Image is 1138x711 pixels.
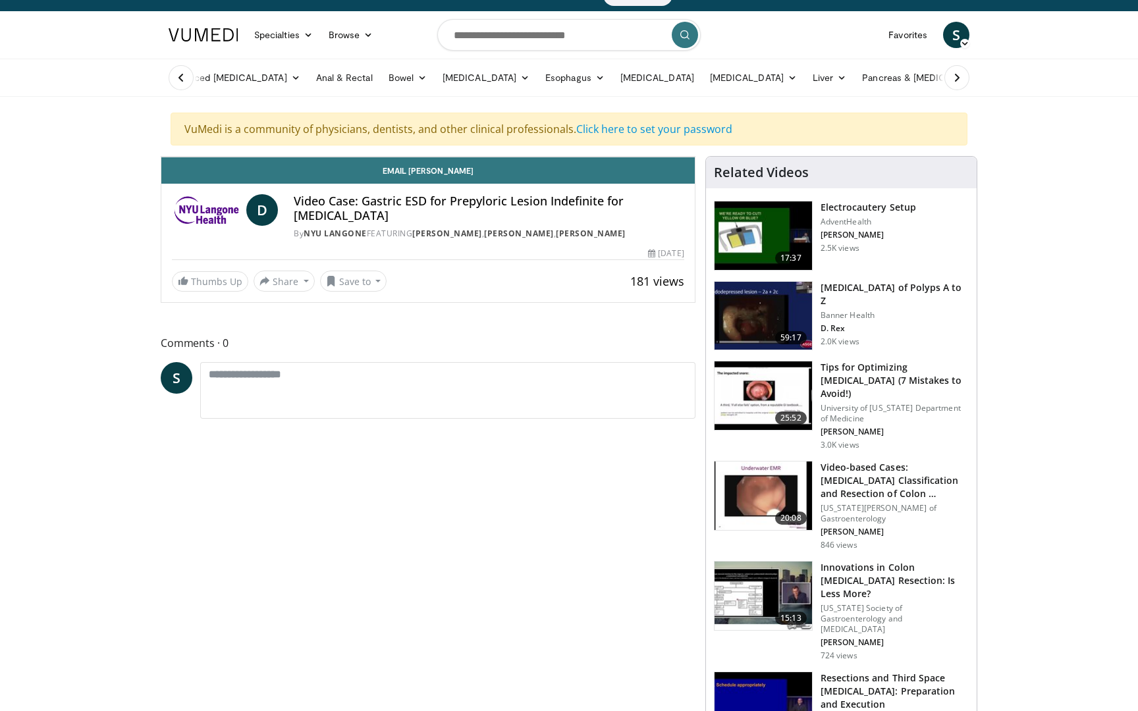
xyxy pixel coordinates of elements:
span: 59:17 [775,331,807,344]
img: 00375eaf-9f63-4424-90ac-8fdd2abfb4f2.150x105_q85_crop-smart_upscale.jpg [715,562,812,630]
span: Comments 0 [161,334,695,352]
img: VuMedi Logo [169,28,238,41]
p: [PERSON_NAME] [821,527,969,537]
a: [PERSON_NAME] [484,228,554,239]
a: Email [PERSON_NAME] [161,157,695,184]
a: [MEDICAL_DATA] [702,65,805,91]
a: [MEDICAL_DATA] [435,65,537,91]
a: 59:17 [MEDICAL_DATA] of Polyps A to Z Banner Health D. Rex 2.0K views [714,281,969,351]
img: 4f53482c-9876-43a2-94d4-37d397755828.150x105_q85_crop-smart_upscale.jpg [715,461,812,530]
p: [PERSON_NAME] [821,230,916,240]
h3: Electrocautery Setup [821,201,916,214]
span: 17:37 [775,251,807,265]
a: 20:08 Video-based Cases: [MEDICAL_DATA] Classification and Resection of Colon … [US_STATE][PERSON... [714,461,969,550]
p: D. Rex [821,323,969,334]
a: Favorites [881,22,935,48]
div: By FEATURING , , [294,228,684,240]
a: 25:52 Tips for Optimizing [MEDICAL_DATA] (7 Mistakes to Avoid!) University of [US_STATE] Departme... [714,361,969,450]
button: Save to [320,271,387,292]
h3: Resections and Third Space [MEDICAL_DATA]: Preparation and Execution [821,671,969,711]
a: D [246,194,278,226]
img: fad971be-1e1b-4bee-8d31-3c0c22ccf592.150x105_q85_crop-smart_upscale.jpg [715,201,812,270]
p: [PERSON_NAME] [821,427,969,437]
a: S [161,362,192,394]
a: Liver [805,65,854,91]
h3: Video-based Cases: [MEDICAL_DATA] Classification and Resection of Colon … [821,461,969,500]
p: [US_STATE] Society of Gastroenterology and [MEDICAL_DATA] [821,603,969,635]
input: Search topics, interventions [437,19,701,51]
a: NYU Langone [304,228,367,239]
a: Bowel [381,65,435,91]
img: NYU Langone [172,194,241,226]
h3: [MEDICAL_DATA] of Polyps A to Z [821,281,969,307]
a: 15:13 Innovations in Colon [MEDICAL_DATA] Resection: Is Less More? [US_STATE] Society of Gastroen... [714,561,969,661]
p: 3.0K views [821,440,859,450]
a: [PERSON_NAME] [556,228,626,239]
a: [MEDICAL_DATA] [612,65,702,91]
a: [PERSON_NAME] [412,228,482,239]
p: 724 views [821,650,857,661]
span: 20:08 [775,512,807,525]
p: University of [US_STATE] Department of Medicine [821,403,969,424]
p: AdventHealth [821,217,916,227]
span: 15:13 [775,612,807,625]
span: 181 views [630,273,684,289]
div: [DATE] [648,248,684,259]
a: Thumbs Up [172,271,248,292]
a: Pancreas & [MEDICAL_DATA] [854,65,1008,91]
p: [PERSON_NAME] [821,637,969,648]
div: VuMedi is a community of physicians, dentists, and other clinical professionals. [171,113,967,145]
p: 2.0K views [821,336,859,347]
h3: Innovations in Colon [MEDICAL_DATA] Resection: Is Less More? [821,561,969,600]
a: Anal & Rectal [308,65,381,91]
a: Browse [321,22,381,48]
a: Click here to set your password [576,122,732,136]
button: Share [254,271,315,292]
a: Advanced [MEDICAL_DATA] [161,65,308,91]
h4: Related Videos [714,165,809,180]
a: 17:37 Electrocautery Setup AdventHealth [PERSON_NAME] 2.5K views [714,201,969,271]
p: Banner Health [821,310,969,321]
h4: Video Case: Gastric ESD for Prepyloric Lesion Indefinite for [MEDICAL_DATA] [294,194,684,223]
a: S [943,22,969,48]
a: Specialties [246,22,321,48]
span: 25:52 [775,411,807,425]
a: Esophagus [537,65,612,91]
p: [US_STATE][PERSON_NAME] of Gastroenterology [821,503,969,524]
p: 846 views [821,540,857,550]
p: 2.5K views [821,243,859,253]
img: 850778bb-8ad9-4cb4-ad3c-34ed2ae53136.150x105_q85_crop-smart_upscale.jpg [715,361,812,430]
h3: Tips for Optimizing [MEDICAL_DATA] (7 Mistakes to Avoid!) [821,361,969,400]
img: bf168eeb-0ca8-416e-a810-04a26ed65824.150x105_q85_crop-smart_upscale.jpg [715,282,812,350]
